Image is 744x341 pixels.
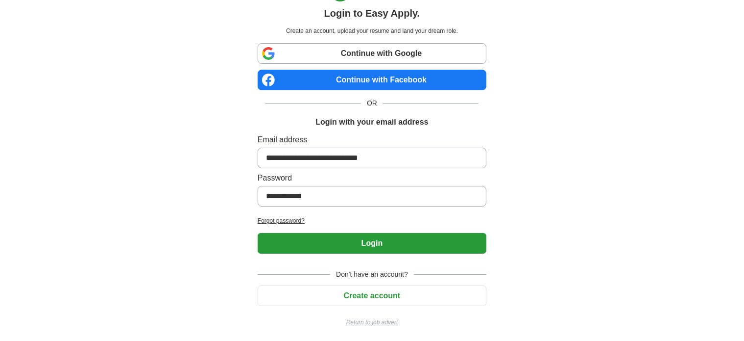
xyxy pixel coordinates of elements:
[324,6,420,21] h1: Login to Easy Apply.
[361,98,383,108] span: OR
[258,43,486,64] a: Continue with Google
[258,70,486,90] a: Continue with Facebook
[330,269,414,280] span: Don't have an account?
[258,134,486,146] label: Email address
[258,233,486,254] button: Login
[258,216,486,225] a: Forgot password?
[258,291,486,300] a: Create account
[315,116,428,128] h1: Login with your email address
[258,318,486,327] a: Return to job advert
[258,286,486,306] button: Create account
[260,26,484,35] p: Create an account, upload your resume and land your dream role.
[258,172,486,184] label: Password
